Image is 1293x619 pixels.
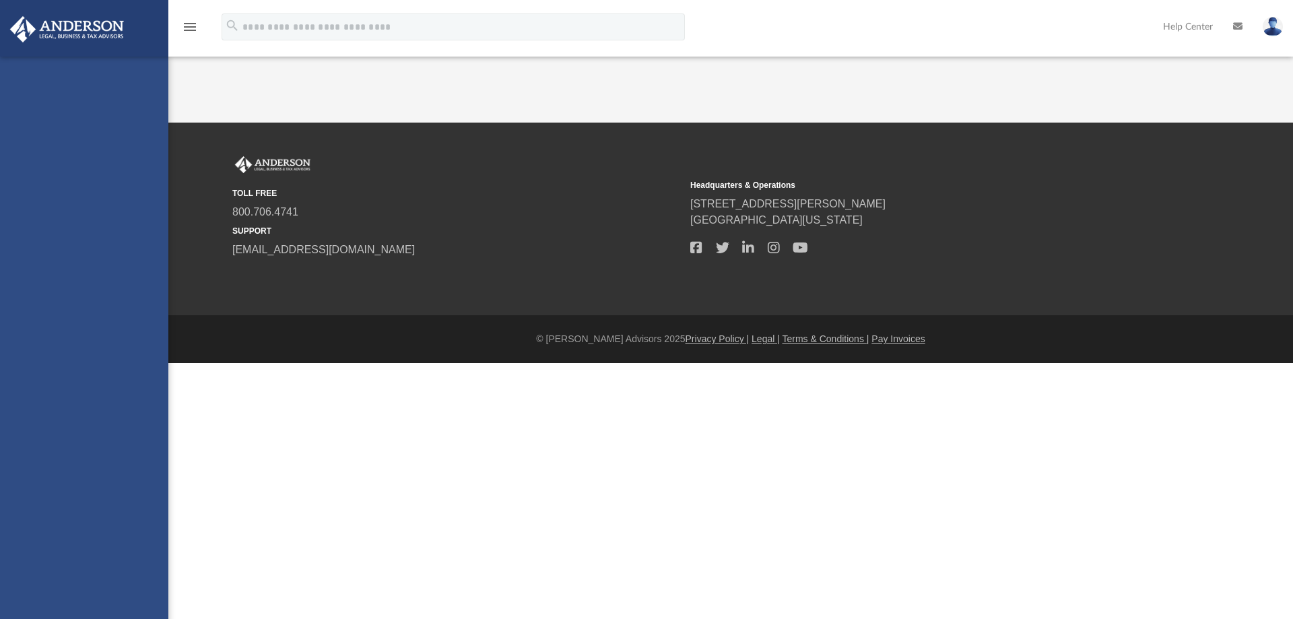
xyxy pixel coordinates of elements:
div: © [PERSON_NAME] Advisors 2025 [168,332,1293,346]
a: Pay Invoices [871,333,925,344]
i: menu [182,19,198,35]
a: menu [182,26,198,35]
small: Headquarters & Operations [690,179,1139,191]
a: Terms & Conditions | [783,333,869,344]
img: User Pic [1263,17,1283,36]
img: Anderson Advisors Platinum Portal [232,156,313,174]
a: [GEOGRAPHIC_DATA][US_STATE] [690,214,863,226]
a: [EMAIL_ADDRESS][DOMAIN_NAME] [232,244,415,255]
small: TOLL FREE [232,187,681,199]
i: search [225,18,240,33]
a: 800.706.4741 [232,206,298,218]
small: SUPPORT [232,225,681,237]
img: Anderson Advisors Platinum Portal [6,16,128,42]
a: Legal | [752,333,780,344]
a: [STREET_ADDRESS][PERSON_NAME] [690,198,886,209]
a: Privacy Policy | [686,333,750,344]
